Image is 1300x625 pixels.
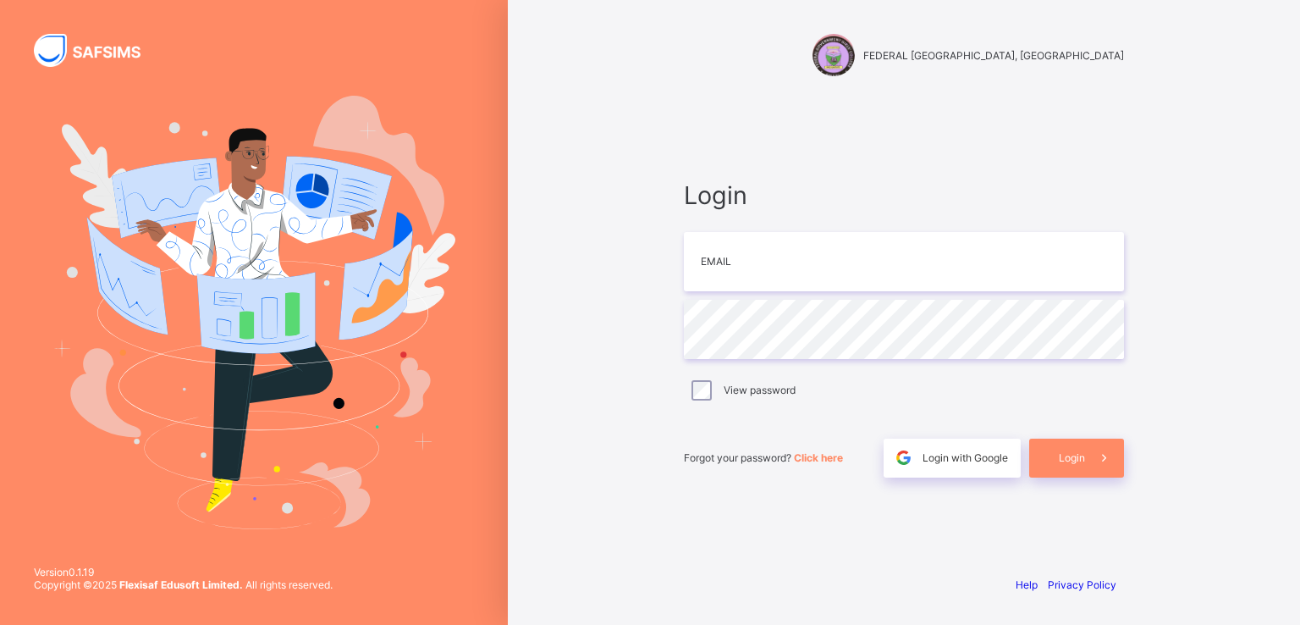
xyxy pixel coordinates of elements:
a: Privacy Policy [1048,578,1116,591]
img: Hero Image [52,96,455,529]
a: Help [1016,578,1038,591]
img: google.396cfc9801f0270233282035f929180a.svg [894,448,913,467]
span: Forgot your password? [684,451,843,464]
a: Click here [794,451,843,464]
span: Login with Google [923,451,1008,464]
label: View password [724,384,796,396]
span: Copyright © 2025 All rights reserved. [34,578,333,591]
span: Login [1059,451,1085,464]
strong: Flexisaf Edusoft Limited. [119,578,243,591]
img: SAFSIMS Logo [34,34,161,67]
span: Login [684,180,1124,210]
span: Version 0.1.19 [34,566,333,578]
span: FEDERAL [GEOGRAPHIC_DATA], [GEOGRAPHIC_DATA] [863,49,1124,62]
